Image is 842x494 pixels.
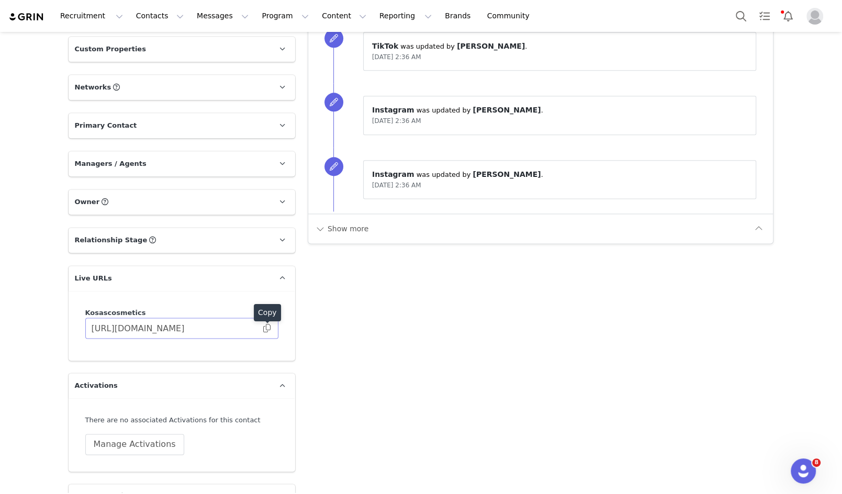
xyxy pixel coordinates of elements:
[791,458,816,484] iframe: Intercom live chat
[439,4,480,28] a: Brands
[190,4,255,28] button: Messages
[473,106,541,114] span: [PERSON_NAME]
[8,12,45,22] img: grin logo
[373,4,438,28] button: Reporting
[315,220,369,237] button: Show more
[75,44,146,54] span: Custom Properties
[372,53,421,61] span: [DATE] 2:36 AM
[806,8,823,25] img: placeholder-profile.jpg
[75,380,118,391] span: Activations
[777,4,800,28] button: Notifications
[75,159,147,169] span: Managers / Agents
[372,105,748,116] p: ⁨ ⁩ was updated by ⁨ ⁩.
[254,304,281,321] div: Copy
[130,4,190,28] button: Contacts
[473,170,541,178] span: [PERSON_NAME]
[85,415,278,425] div: There are no associated Activations for this contact
[372,182,421,189] span: [DATE] 2:36 AM
[753,4,776,28] a: Tasks
[75,197,100,207] span: Owner
[85,434,184,455] button: Manage Activations
[75,82,111,93] span: Networks
[85,309,146,317] span: Kosascosmetics
[812,458,821,467] span: 8
[729,4,753,28] button: Search
[372,42,398,50] span: TikTok
[8,8,430,20] body: Rich Text Area. Press ALT-0 for help.
[372,117,421,125] span: [DATE] 2:36 AM
[75,235,148,245] span: Relationship Stage
[372,41,748,52] p: ⁨ ⁩ was updated by ⁨ ⁩.
[457,42,525,50] span: [PERSON_NAME]
[372,169,748,180] p: ⁨ ⁩ was updated by ⁨ ⁩.
[75,120,137,131] span: Primary Contact
[372,106,414,114] span: Instagram
[800,8,834,25] button: Profile
[481,4,541,28] a: Community
[255,4,315,28] button: Program
[372,170,414,178] span: Instagram
[75,273,112,284] span: Live URLs
[316,4,373,28] button: Content
[54,4,129,28] button: Recruitment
